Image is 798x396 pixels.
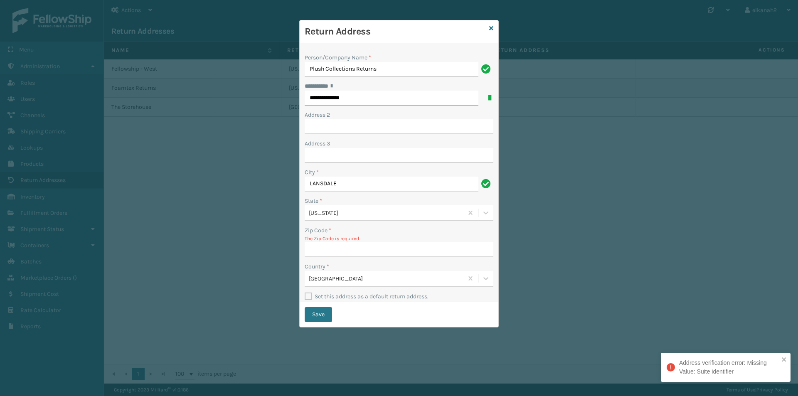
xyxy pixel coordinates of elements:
[305,293,429,300] label: Set this address as a default return address.
[305,53,371,62] label: Person/Company Name
[305,262,329,271] label: Country
[309,209,464,217] div: [US_STATE]
[305,307,332,322] button: Save
[305,25,486,38] h3: Return Address
[305,168,319,177] label: City
[309,274,464,283] div: [GEOGRAPHIC_DATA]
[305,197,322,205] label: State
[679,359,779,376] div: Address verification error: Missing Value: Suite identifier
[305,235,493,242] p: The Zip Code is required.
[305,111,330,119] label: Address 2
[781,356,787,364] button: close
[305,139,330,148] label: Address 3
[305,226,331,235] label: Zip Code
